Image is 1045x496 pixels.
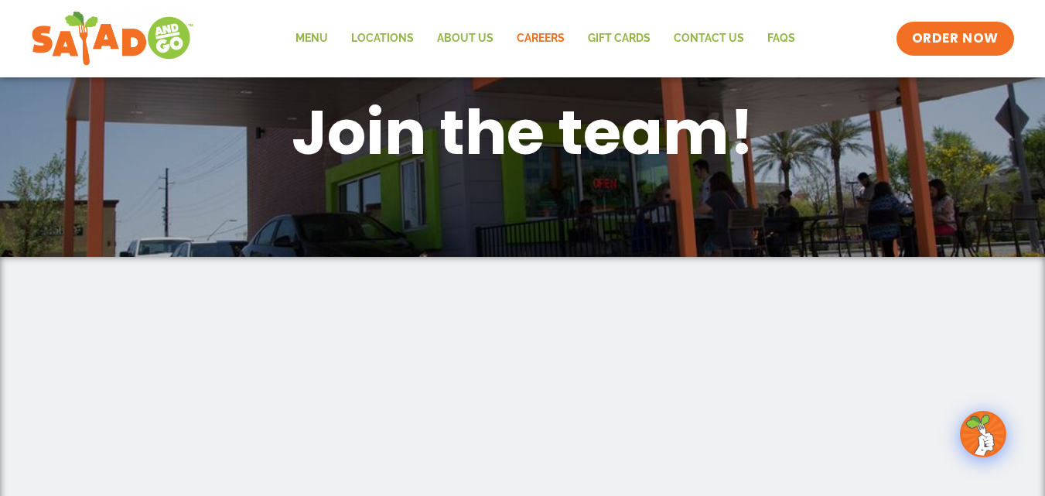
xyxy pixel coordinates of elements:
[662,21,756,56] a: Contact Us
[121,92,925,173] h1: Join the team!
[896,22,1014,56] a: ORDER NOW
[912,29,999,48] span: ORDER NOW
[961,412,1005,456] img: wpChatIcon
[756,21,807,56] a: FAQs
[31,8,194,70] img: new-SAG-logo-768×292
[425,21,505,56] a: About Us
[284,21,340,56] a: Menu
[576,21,662,56] a: GIFT CARDS
[505,21,576,56] a: Careers
[340,21,425,56] a: Locations
[284,21,807,56] nav: Menu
